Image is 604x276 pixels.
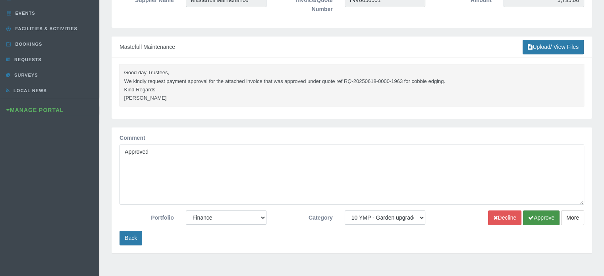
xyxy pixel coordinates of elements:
div: Mastefull Maintenance [112,37,592,58]
pre: Good day Trustees, We kindly request payment approval for the attached invoice that was approved ... [120,64,584,107]
label: Category [272,210,339,222]
span: Bookings [14,42,42,46]
span: Local News [12,88,47,93]
button: More [561,210,584,225]
label: Portfolio [114,210,180,222]
label: Comment [114,133,590,143]
span: Surveys [12,73,38,77]
button: Approve [523,210,560,225]
a: Manage Portal [6,107,64,113]
a: Back [120,231,142,245]
span: Events [14,11,35,15]
button: Decline [488,210,521,225]
span: Requests [12,57,42,62]
a: Upload/ View Files [523,40,584,54]
span: Facilities & Activities [14,26,77,31]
